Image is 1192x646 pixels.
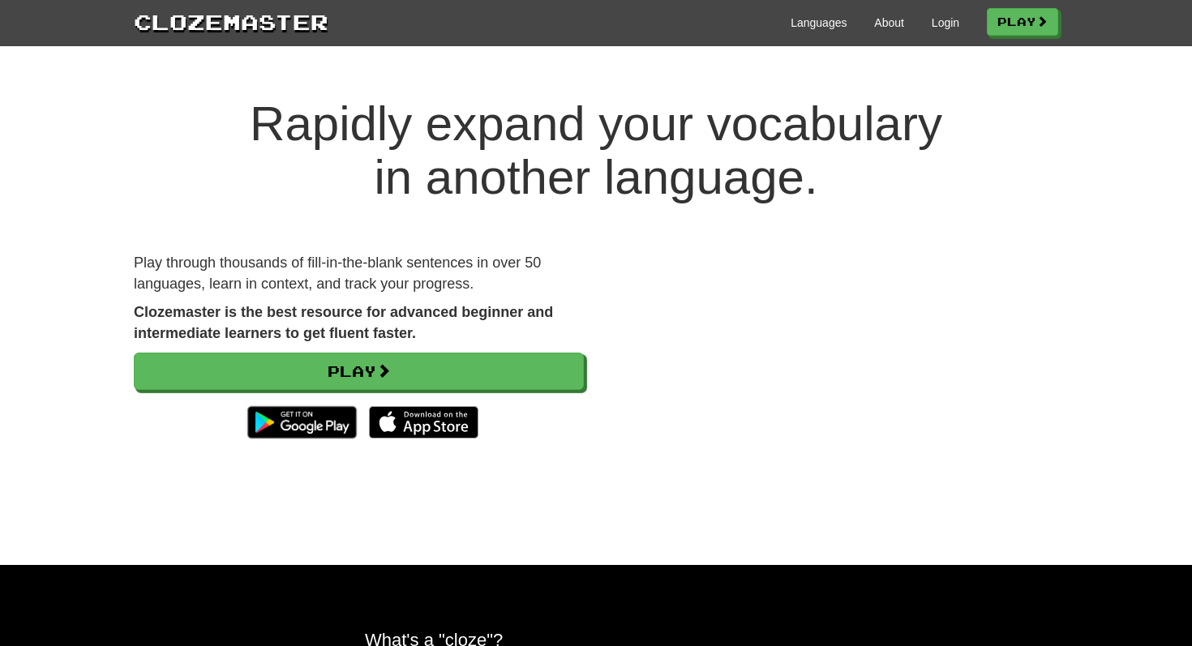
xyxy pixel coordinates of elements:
[134,6,328,36] a: Clozemaster
[932,15,959,31] a: Login
[134,304,553,341] strong: Clozemaster is the best resource for advanced beginner and intermediate learners to get fluent fa...
[239,398,365,447] img: Get it on Google Play
[791,15,847,31] a: Languages
[987,8,1058,36] a: Play
[874,15,904,31] a: About
[369,406,478,439] img: Download_on_the_App_Store_Badge_US-UK_135x40-25178aeef6eb6b83b96f5f2d004eda3bffbb37122de64afbaef7...
[134,353,584,390] a: Play
[134,253,584,294] p: Play through thousands of fill-in-the-blank sentences in over 50 languages, learn in context, and...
